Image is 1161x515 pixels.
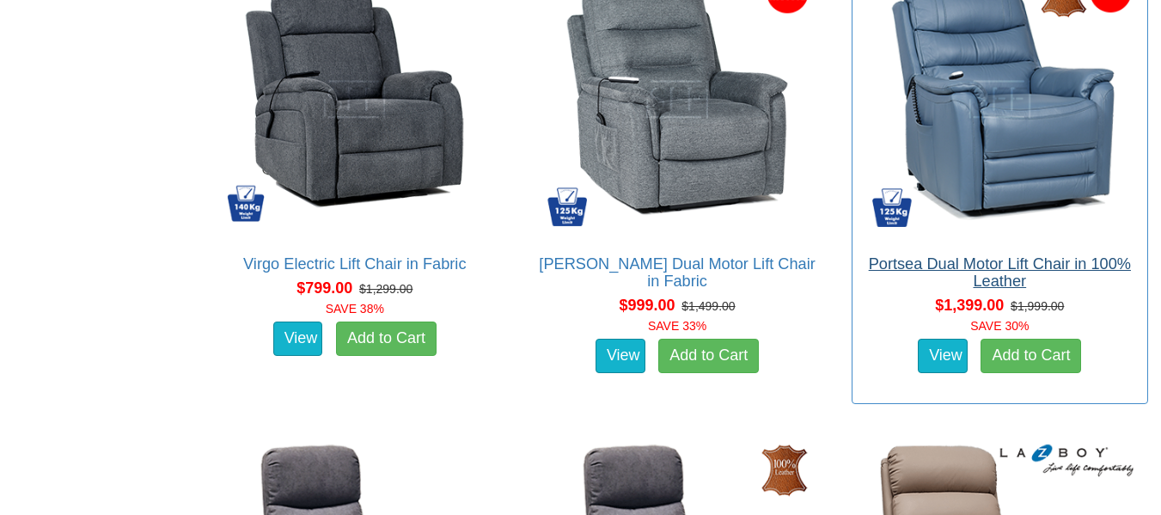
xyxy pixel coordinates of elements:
[596,339,645,373] a: View
[326,302,384,316] font: SAVE 38%
[935,297,1004,314] span: $1,399.00
[619,297,675,314] span: $999.00
[296,279,352,297] span: $799.00
[681,299,735,313] del: $1,499.00
[981,339,1081,373] a: Add to Cart
[658,339,759,373] a: Add to Cart
[359,282,412,296] del: $1,299.00
[648,319,706,333] font: SAVE 33%
[336,322,437,356] a: Add to Cart
[970,319,1029,333] font: SAVE 30%
[273,322,323,356] a: View
[243,255,466,273] a: Virgo Electric Lift Chair in Fabric
[918,339,968,373] a: View
[539,255,815,290] a: [PERSON_NAME] Dual Motor Lift Chair in Fabric
[869,255,1131,290] a: Portsea Dual Motor Lift Chair in 100% Leather
[1011,299,1064,313] del: $1,999.00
